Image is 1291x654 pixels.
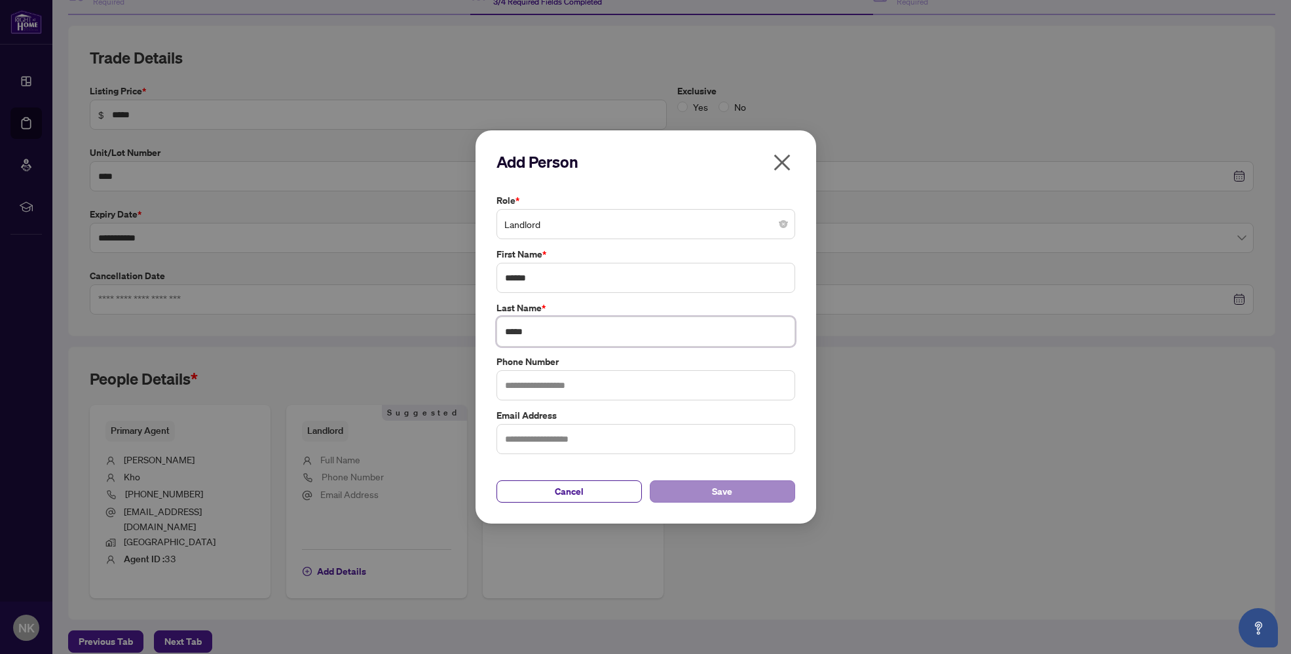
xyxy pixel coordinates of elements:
label: First Name [496,247,795,261]
label: Phone Number [496,355,795,369]
span: Cancel [555,481,584,502]
span: Landlord [504,212,787,237]
label: Last Name [496,301,795,315]
span: close [772,152,793,173]
button: Cancel [496,480,642,503]
span: Save [712,481,732,502]
h2: Add Person [496,151,795,172]
button: Save [650,480,795,503]
label: Email Address [496,408,795,423]
button: Open asap [1239,608,1278,647]
span: close-circle [779,220,787,228]
label: Role [496,193,795,208]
